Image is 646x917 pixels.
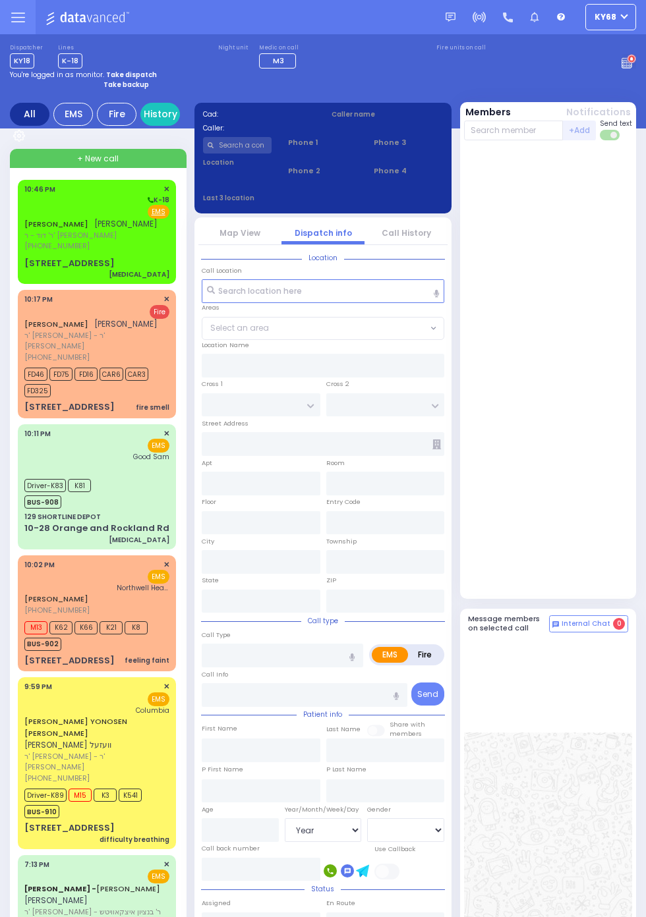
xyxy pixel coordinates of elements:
span: K66 [74,621,98,634]
span: K8 [125,621,148,634]
label: ZIP [326,576,336,585]
span: FD325 [24,384,51,397]
span: K-18 [58,53,82,69]
a: Call History [382,227,431,238]
span: ky68 [595,11,616,23]
span: M13 [24,621,47,634]
strong: Take backup [103,80,149,90]
input: Search member [464,121,564,140]
label: EMS [372,647,408,663]
span: K62 [49,621,73,634]
a: [PERSON_NAME] [24,319,88,329]
a: [PERSON_NAME] [24,594,88,604]
button: Members [465,105,511,119]
span: 7:13 PM [24,860,49,870]
label: Age [202,805,214,814]
span: Driver-K89 [24,789,67,802]
label: Lines [58,44,82,52]
span: 10:02 PM [24,560,55,570]
span: EMS [148,570,169,584]
span: ר' [PERSON_NAME] - ר' [PERSON_NAME] [24,751,165,773]
u: EMS [152,207,165,217]
input: Search a contact [203,137,272,153]
label: Apt [202,458,212,468]
label: Call Type [202,630,231,640]
span: M3 [273,55,284,66]
label: Areas [202,303,220,312]
span: CAR6 [100,368,123,381]
input: Search location here [202,279,444,303]
h5: Message members on selected call [468,615,550,632]
span: M15 [69,789,92,802]
a: History [140,103,180,126]
button: Internal Chat 0 [549,615,628,632]
label: Floor [202,497,216,507]
button: Notifications [566,105,631,119]
button: Send [411,682,444,706]
span: Send text [600,119,632,128]
span: ר' [PERSON_NAME] - ר' [PERSON_NAME] [24,330,165,352]
a: [PERSON_NAME] YONOSEN [PERSON_NAME] [24,716,127,738]
span: + New call [77,153,119,165]
div: [STREET_ADDRESS] [24,654,115,667]
span: Fire [150,305,169,319]
div: [MEDICAL_DATA] [109,535,169,545]
span: FD46 [24,368,47,381]
label: Dispatcher [10,44,43,52]
img: message.svg [446,13,455,22]
span: 10:17 PM [24,294,53,304]
span: BUS-908 [24,495,61,509]
label: First Name [202,724,237,733]
label: Night unit [218,44,248,52]
a: Dispatch info [295,227,352,238]
span: Columbia [136,706,169,715]
span: Phone 4 [374,165,443,177]
label: Call Location [202,266,242,275]
span: [PERSON_NAME] וועזעל [24,739,111,750]
span: Select an area [210,322,269,334]
label: Last Name [326,725,361,734]
label: Use Callback [374,845,415,854]
div: difficulty breathing [100,835,169,845]
label: Entry Code [326,497,361,507]
div: Fire [97,103,136,126]
div: All [10,103,49,126]
label: Township [326,537,357,546]
label: State [202,576,219,585]
img: Logo [45,9,133,26]
span: K81 [68,479,91,492]
span: ר' דוד - ר' [PERSON_NAME] [24,230,158,241]
span: ✕ [163,294,169,305]
label: Assigned [202,899,231,908]
span: Other building occupants [432,439,441,449]
span: BUS-910 [24,805,59,818]
img: comment-alt.png [552,621,559,628]
label: Medic on call [259,44,300,52]
span: FD75 [49,368,73,381]
div: [STREET_ADDRESS] [24,257,115,270]
label: P First Name [202,765,243,774]
span: FD16 [74,368,98,381]
div: 10-28 Orange and Rockland Rd [24,522,169,535]
span: KY18 [10,53,34,69]
span: BUS-902 [24,638,61,651]
span: EMS [148,870,169,883]
div: feeling faint [125,655,169,665]
label: Call Info [202,670,228,679]
label: Cad: [203,109,315,119]
label: Street Address [202,419,249,428]
strong: Take dispatch [106,70,157,80]
label: Location [203,157,272,167]
span: 0 [613,618,625,630]
span: [PHONE_NUMBER] [24,352,90,362]
button: ky68 [585,4,636,30]
label: Caller: [203,123,315,133]
span: K21 [100,621,123,634]
span: ✕ [163,559,169,570]
span: [PERSON_NAME] [94,318,158,329]
span: Location [302,253,344,263]
span: Phone 2 [288,165,357,177]
label: Room [326,458,345,468]
a: [PERSON_NAME] [24,883,160,894]
label: Turn off text [600,128,621,142]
